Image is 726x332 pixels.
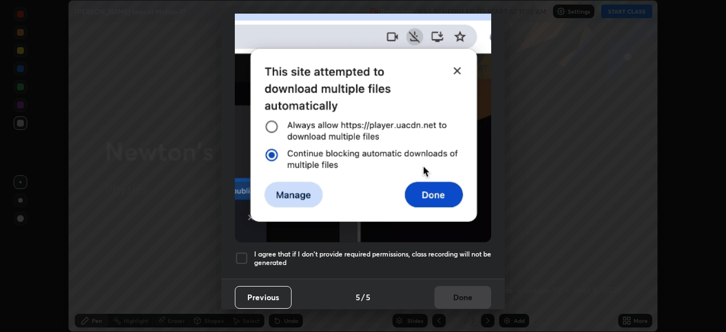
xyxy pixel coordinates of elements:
[366,291,370,303] h4: 5
[254,250,491,267] h5: I agree that if I don't provide required permissions, class recording will not be generated
[356,291,360,303] h4: 5
[235,286,292,309] button: Previous
[361,291,365,303] h4: /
